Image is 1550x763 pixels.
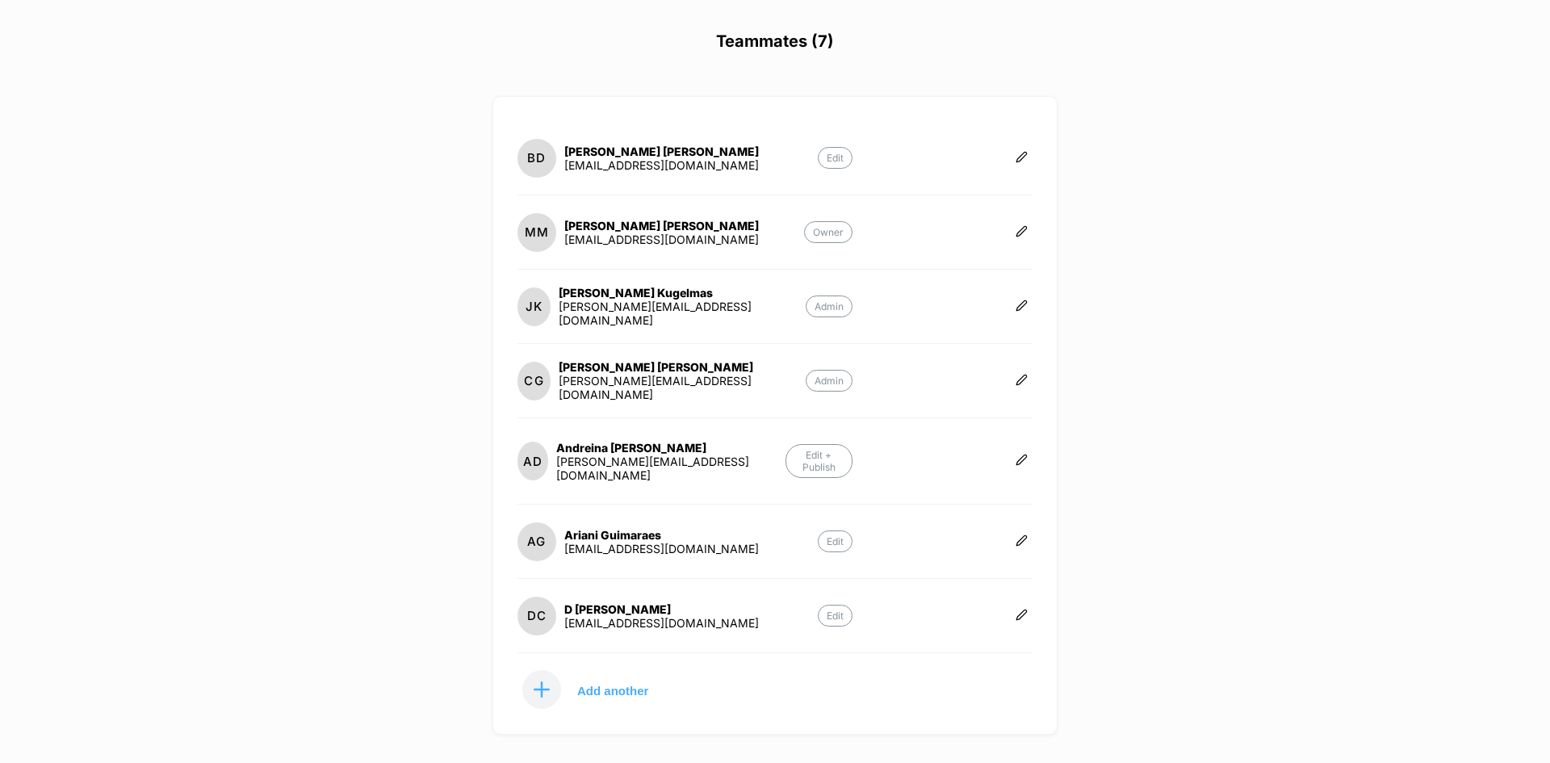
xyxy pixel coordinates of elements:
div: Ariani Guimaraes [564,528,759,542]
div: [PERSON_NAME] Kugelmas [559,286,806,300]
p: Edit + Publish [785,444,852,478]
p: Owner [804,221,852,243]
p: Edit [818,530,852,552]
p: Edit [818,147,852,169]
div: [EMAIL_ADDRESS][DOMAIN_NAME] [564,158,759,172]
p: DC [527,608,547,623]
div: [PERSON_NAME][EMAIL_ADDRESS][DOMAIN_NAME] [559,300,806,327]
p: AG [527,534,546,549]
p: Edit [818,605,852,627]
p: Add another [577,686,648,694]
p: MM [525,224,549,240]
div: Andreina [PERSON_NAME] [556,441,785,455]
p: Admin [806,370,852,392]
div: [PERSON_NAME] [PERSON_NAME] [564,145,759,158]
div: [EMAIL_ADDRESS][DOMAIN_NAME] [564,233,759,246]
div: [EMAIL_ADDRESS][DOMAIN_NAME] [564,616,759,630]
p: Admin [806,296,852,317]
p: CG [524,373,543,388]
p: AD [523,454,542,469]
div: [PERSON_NAME][EMAIL_ADDRESS][DOMAIN_NAME] [559,374,806,401]
p: JK [526,299,542,314]
div: D [PERSON_NAME] [564,602,759,616]
div: [PERSON_NAME] [PERSON_NAME] [564,219,759,233]
p: BD [527,150,546,166]
div: [PERSON_NAME][EMAIL_ADDRESS][DOMAIN_NAME] [556,455,785,482]
div: [PERSON_NAME] [PERSON_NAME] [559,360,806,374]
div: [EMAIL_ADDRESS][DOMAIN_NAME] [564,542,759,555]
button: Add another [517,669,679,710]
